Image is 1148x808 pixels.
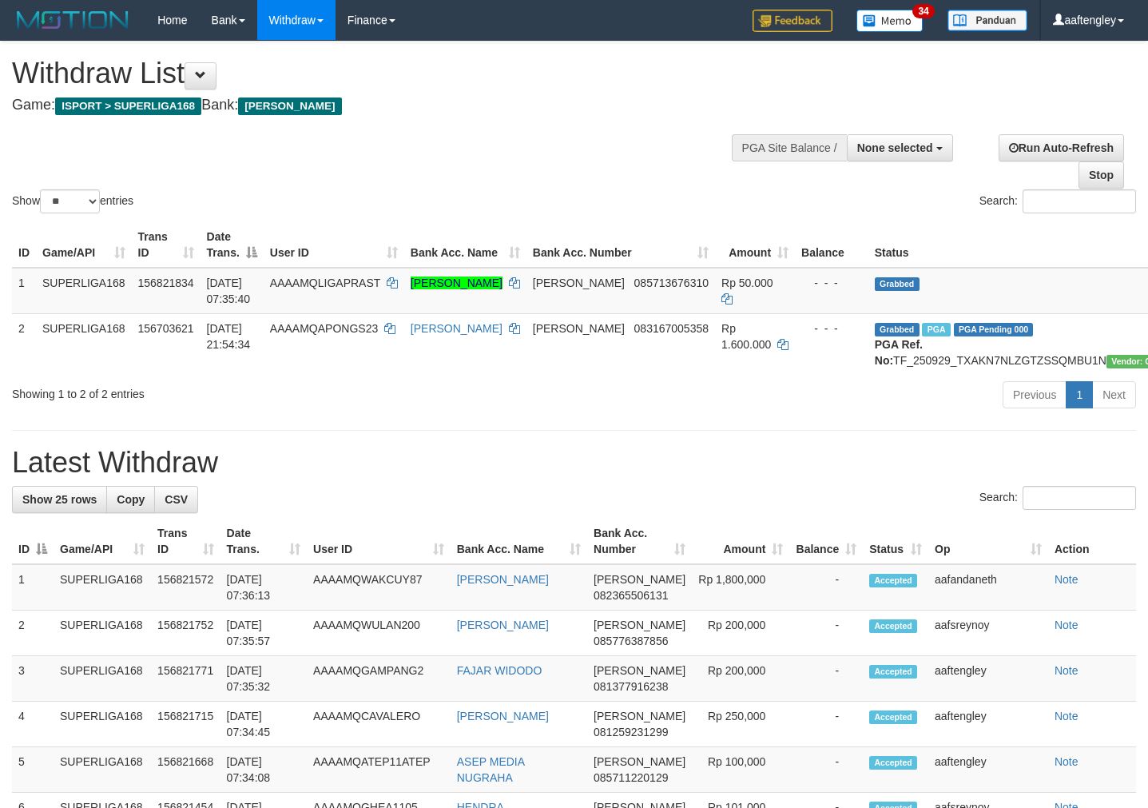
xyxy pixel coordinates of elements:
span: [PERSON_NAME] [594,619,685,631]
td: Rp 100,000 [692,747,789,793]
span: Accepted [869,710,917,724]
label: Search: [979,189,1136,213]
span: [PERSON_NAME] [594,755,685,768]
input: Search: [1023,189,1136,213]
a: Note [1055,619,1078,631]
span: [DATE] 21:54:34 [207,322,251,351]
td: SUPERLIGA168 [54,656,151,702]
img: Button%20Memo.svg [856,10,924,32]
a: Next [1092,381,1136,408]
div: - - - [801,320,862,336]
td: AAAAMQWULAN200 [307,611,451,656]
span: Accepted [869,619,917,633]
span: 34 [912,4,934,18]
td: 4 [12,702,54,747]
span: [DATE] 07:35:40 [207,277,251,305]
td: Rp 200,000 [692,656,789,702]
td: 2 [12,611,54,656]
input: Search: [1023,486,1136,510]
td: AAAAMQCAVALERO [307,702,451,747]
span: 156821834 [138,277,194,289]
th: Balance [795,222,868,268]
span: Accepted [869,574,917,587]
th: ID: activate to sort column descending [12,519,54,564]
a: Copy [106,486,155,513]
span: PGA Pending [954,323,1034,336]
a: [PERSON_NAME] [457,573,549,586]
th: Game/API: activate to sort column ascending [36,222,132,268]
td: AAAAMQWAKCUY87 [307,564,451,611]
th: Bank Acc. Number: activate to sort column ascending [526,222,715,268]
th: Trans ID: activate to sort column ascending [132,222,201,268]
td: [DATE] 07:35:32 [220,656,307,702]
td: SUPERLIGA168 [36,313,132,375]
a: ASEP MEDIA NUGRAHA [457,755,525,784]
td: Rp 1,800,000 [692,564,789,611]
td: aaftengley [928,656,1048,702]
th: Bank Acc. Name: activate to sort column ascending [451,519,587,564]
td: 3 [12,656,54,702]
th: ID [12,222,36,268]
a: Show 25 rows [12,486,107,513]
td: 1 [12,564,54,611]
h1: Latest Withdraw [12,447,1136,479]
td: [DATE] 07:35:57 [220,611,307,656]
span: CSV [165,493,188,506]
td: AAAAMQATEP11ATEP [307,747,451,793]
td: - [789,702,863,747]
span: AAAAMQLIGAPRAST [270,277,380,289]
a: Run Auto-Refresh [999,134,1124,161]
a: Note [1055,573,1078,586]
th: Status: activate to sort column ascending [863,519,928,564]
td: 5 [12,747,54,793]
span: Copy 081259231299 to clipboard [594,726,668,738]
td: [DATE] 07:34:45 [220,702,307,747]
div: PGA Site Balance / [732,134,847,161]
td: SUPERLIGA168 [54,564,151,611]
td: 156821752 [151,611,220,656]
h1: Withdraw List [12,58,749,90]
label: Search: [979,486,1136,510]
a: 1 [1066,381,1093,408]
th: User ID: activate to sort column ascending [307,519,451,564]
th: Action [1048,519,1136,564]
td: aafandaneth [928,564,1048,611]
span: Marked by aafchhiseyha [922,323,950,336]
th: Date Trans.: activate to sort column ascending [220,519,307,564]
th: Bank Acc. Name: activate to sort column ascending [404,222,526,268]
img: Feedback.jpg [753,10,832,32]
span: Rp 50.000 [721,277,773,289]
td: aaftengley [928,747,1048,793]
span: Copy 085713676310 to clipboard [634,277,709,289]
select: Showentries [40,189,100,213]
span: Copy 083167005358 to clipboard [634,322,709,335]
span: Copy [117,493,145,506]
span: [PERSON_NAME] [533,322,625,335]
span: Grabbed [875,323,920,336]
span: [PERSON_NAME] [238,98,341,115]
td: [DATE] 07:36:13 [220,564,307,611]
td: 156821668 [151,747,220,793]
img: panduan.png [947,10,1027,31]
span: None selected [857,141,933,154]
a: [PERSON_NAME] [411,277,502,289]
th: Game/API: activate to sort column ascending [54,519,151,564]
span: [PERSON_NAME] [594,710,685,722]
a: Note [1055,710,1078,722]
th: Trans ID: activate to sort column ascending [151,519,220,564]
span: Copy 085711220129 to clipboard [594,771,668,784]
span: 156703621 [138,322,194,335]
td: - [789,656,863,702]
th: Date Trans.: activate to sort column descending [201,222,264,268]
div: - - - [801,275,862,291]
td: SUPERLIGA168 [54,702,151,747]
td: Rp 200,000 [692,611,789,656]
th: Balance: activate to sort column ascending [789,519,863,564]
span: Accepted [869,756,917,770]
a: Note [1055,755,1078,768]
td: 2 [12,313,36,375]
span: Accepted [869,665,917,679]
td: AAAAMQGAMPANG2 [307,656,451,702]
a: [PERSON_NAME] [411,322,502,335]
a: CSV [154,486,198,513]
